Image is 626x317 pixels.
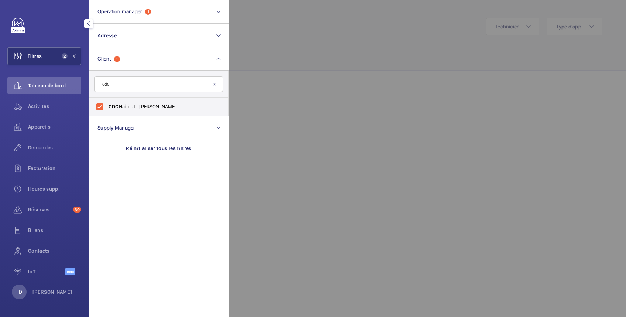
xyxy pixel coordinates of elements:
[28,82,81,89] span: Tableau de bord
[16,288,22,296] p: FD
[65,268,75,275] span: Beta
[28,268,65,275] span: IoT
[73,207,81,213] span: 30
[7,47,81,65] button: Filtres2
[28,144,81,151] span: Demandes
[62,53,68,59] span: 2
[28,227,81,234] span: Bilans
[28,123,81,131] span: Appareils
[28,247,81,255] span: Contacts
[28,185,81,193] span: Heures supp.
[28,52,42,60] span: Filtres
[28,165,81,172] span: Facturation
[28,206,70,213] span: Réserves
[28,103,81,110] span: Activités
[32,288,72,296] p: [PERSON_NAME]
